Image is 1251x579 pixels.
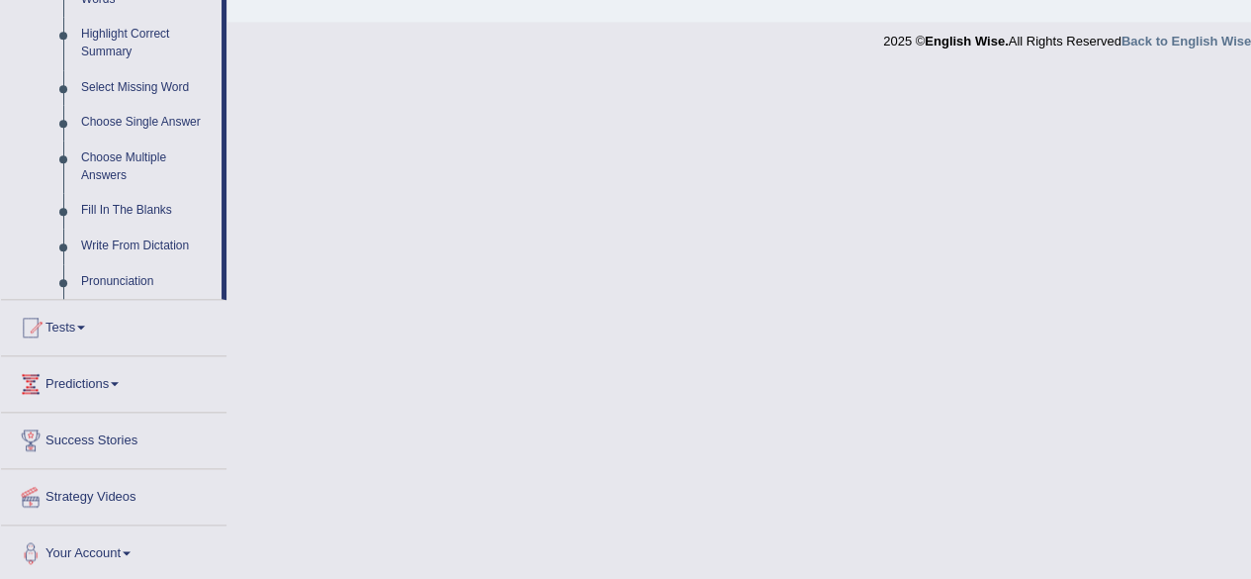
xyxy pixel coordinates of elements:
[1,356,226,406] a: Predictions
[1,300,226,349] a: Tests
[72,70,222,106] a: Select Missing Word
[72,141,222,193] a: Choose Multiple Answers
[72,105,222,141] a: Choose Single Answer
[925,34,1008,48] strong: English Wise.
[1121,34,1251,48] a: Back to English Wise
[1,413,226,462] a: Success Stories
[72,264,222,300] a: Pronunciation
[1,526,226,575] a: Your Account
[72,229,222,264] a: Write From Dictation
[72,17,222,69] a: Highlight Correct Summary
[72,193,222,229] a: Fill In The Blanks
[883,22,1251,50] div: 2025 © All Rights Reserved
[1,469,226,519] a: Strategy Videos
